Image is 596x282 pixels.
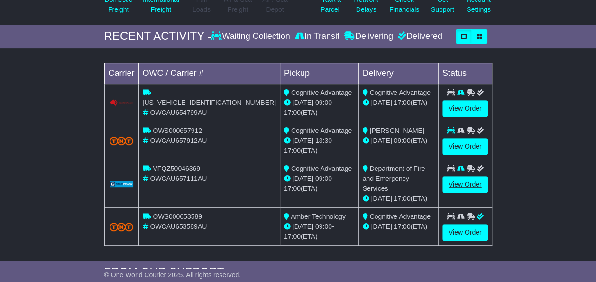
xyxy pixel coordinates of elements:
a: View Order [442,100,488,117]
span: OWS000653589 [153,213,202,220]
span: 09:00 [315,99,332,106]
a: View Order [442,224,488,241]
span: OWCAU654799AU [150,109,207,116]
span: [DATE] [371,195,392,202]
div: Delivering [342,31,395,42]
span: Cognitive Advantage [291,165,352,172]
a: View Order [442,138,488,155]
td: Delivery [358,63,438,84]
img: GetCarrierServiceLogo [110,181,133,187]
span: [DATE] [293,137,313,144]
span: OWS000657912 [153,127,202,134]
span: [DATE] [371,99,392,106]
span: 17:00 [284,147,301,154]
span: VFQZ50046369 [153,165,200,172]
div: In Transit [293,31,342,42]
span: 09:00 [394,137,410,144]
a: View Order [442,176,488,193]
div: (ETA) [363,194,434,204]
div: Waiting Collection [211,31,292,42]
span: 17:00 [284,185,301,192]
span: Cognitive Advantage [369,213,430,220]
td: Pickup [280,63,358,84]
span: 17:00 [284,233,301,240]
td: Status [438,63,492,84]
img: TNT_Domestic.png [110,223,133,231]
span: [DATE] [371,223,392,230]
span: [PERSON_NAME] [369,127,424,134]
div: - (ETA) [284,136,355,156]
span: 09:00 [315,175,332,182]
span: OWCAU657912AU [150,137,207,144]
span: 17:00 [394,195,410,202]
span: [DATE] [293,99,313,106]
td: OWC / Carrier # [138,63,280,84]
span: OWCAU653589AU [150,223,207,230]
div: - (ETA) [284,222,355,242]
div: (ETA) [363,98,434,108]
span: Department of Fire and Emergency Services [363,165,425,192]
div: (ETA) [363,136,434,146]
span: 17:00 [284,109,301,116]
span: Amber Technology [291,213,346,220]
span: 17:00 [394,99,410,106]
span: [US_VEHICLE_IDENTIFICATION_NUMBER] [143,99,276,106]
span: 17:00 [394,223,410,230]
span: [DATE] [293,175,313,182]
div: (ETA) [363,222,434,232]
span: Cognitive Advantage [369,89,430,96]
div: Delivered [395,31,442,42]
span: [DATE] [371,137,392,144]
div: RECENT ACTIVITY - [104,29,211,43]
span: 09:00 [315,223,332,230]
img: Couriers_Please.png [110,99,133,107]
span: 13:30 [315,137,332,144]
span: Cognitive Advantage [291,127,352,134]
img: TNT_Domestic.png [110,137,133,145]
div: FROM OUR SUPPORT [104,265,492,279]
span: Cognitive Advantage [291,89,352,96]
div: - (ETA) [284,98,355,118]
span: © One World Courier 2025. All rights reserved. [104,271,241,279]
div: - (ETA) [284,174,355,194]
span: OWCAU657111AU [150,175,207,182]
td: Carrier [104,63,138,84]
span: [DATE] [293,223,313,230]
